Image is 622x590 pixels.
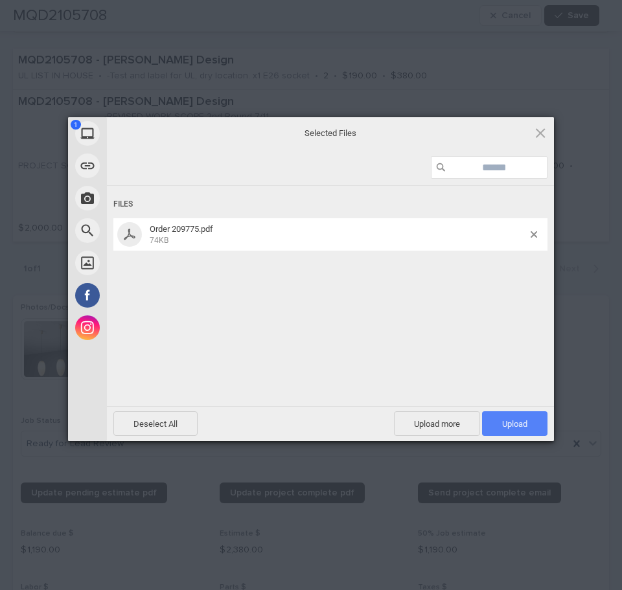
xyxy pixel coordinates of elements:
div: Web Search [68,214,224,247]
span: Selected Files [201,127,460,139]
span: Order 209775.pdf [146,224,531,245]
div: Unsplash [68,247,224,279]
div: My Device [68,117,224,150]
div: Facebook [68,279,224,312]
span: Order 209775.pdf [150,224,213,234]
span: 74KB [150,236,168,245]
span: Upload more [394,411,480,436]
div: Link (URL) [68,150,224,182]
span: Upload [482,411,547,436]
div: Instagram [68,312,224,344]
div: Take Photo [68,182,224,214]
span: Deselect All [113,411,198,436]
span: Click here or hit ESC to close picker [533,126,547,140]
div: Files [113,192,547,216]
span: 1 [71,120,81,130]
span: Upload [502,419,527,429]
